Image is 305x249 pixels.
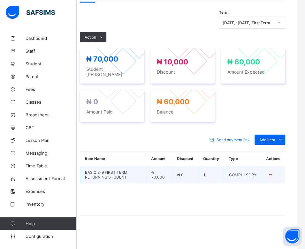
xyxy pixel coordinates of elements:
[26,201,77,207] span: Inventory
[157,109,208,114] span: Balance
[217,137,250,142] span: Send payment link
[26,150,77,156] span: Messaging
[80,151,147,166] th: Item Name
[86,66,138,77] span: Student [PERSON_NAME]
[283,227,302,246] button: Open asap
[157,58,188,66] span: ₦ 10,000
[26,176,77,181] span: Assessment Format
[198,166,224,184] td: 1
[151,170,165,179] span: ₦ 70,000
[86,109,138,114] span: Amount Paid
[26,87,77,92] span: Fees
[85,170,141,179] span: BASIC 8-9 FIRST TERM RETURNING STUDENT
[85,35,96,40] span: Action
[219,10,228,15] span: Term
[26,48,77,54] span: Staff
[26,36,77,41] span: Dashboard
[26,138,77,143] span: Lesson Plan
[227,58,260,66] span: ₦ 60,000
[177,172,183,177] span: ₦ 0
[227,69,279,75] span: Amount Expected
[86,55,118,63] span: ₦ 70,000
[146,151,172,166] th: Amount
[26,125,77,130] span: CBT
[26,112,77,117] span: Broadsheet
[224,151,261,166] th: Type
[157,69,208,75] span: Discount
[198,151,224,166] th: Quantity
[259,137,275,142] span: Add item
[157,98,189,106] span: ₦ 60,000
[172,151,198,166] th: Discount
[26,74,77,79] span: Parent
[261,151,285,166] th: Actions
[26,234,76,239] span: Configuration
[86,98,98,106] span: ₦ 0
[26,99,77,105] span: Classes
[224,166,261,184] td: COMPULSORY
[26,163,77,168] span: Time Table
[222,20,273,25] div: [DATE]-[DATE] First Term
[26,189,77,194] span: Expenses
[6,6,55,19] img: safsims
[26,221,76,226] span: Help
[26,61,77,66] span: Student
